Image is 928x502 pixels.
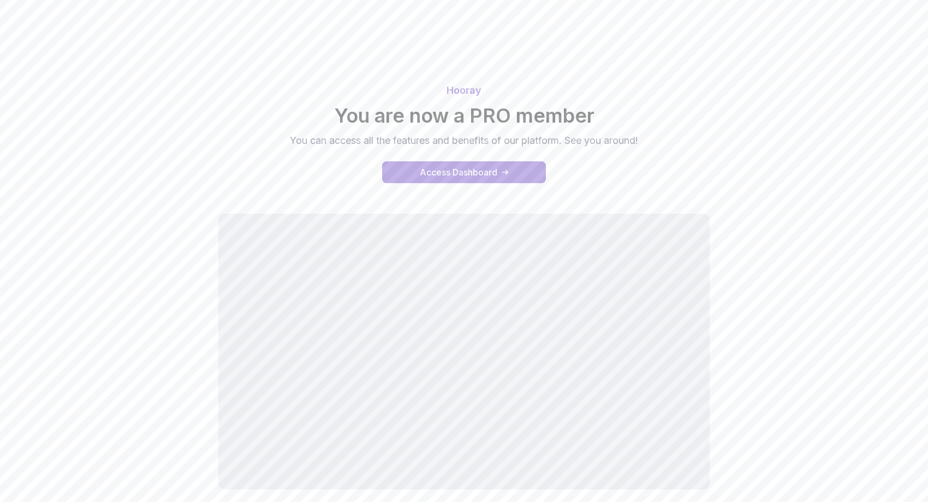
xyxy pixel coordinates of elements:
a: access-dashboard [382,161,546,183]
h2: You are now a PRO member [82,105,846,126]
button: Access Dashboard [382,161,546,183]
iframe: welcome [218,214,710,489]
p: You can access all the features and benefits of our platform. See you around! [281,133,647,148]
div: Access Dashboard [420,166,497,179]
p: Hooray [82,83,846,98]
